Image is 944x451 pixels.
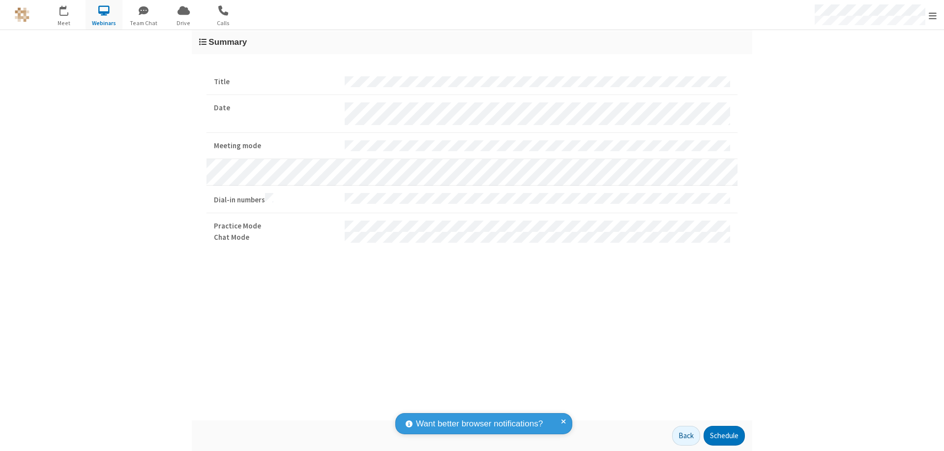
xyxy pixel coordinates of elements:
button: Schedule [704,426,745,446]
span: Drive [165,19,202,28]
span: Calls [205,19,242,28]
span: Team Chat [125,19,162,28]
strong: Date [214,102,337,114]
strong: Meeting mode [214,140,337,152]
span: Webinars [86,19,122,28]
strong: Chat Mode [214,232,337,243]
span: Summary [208,37,247,47]
strong: Practice Mode [214,221,337,232]
img: QA Selenium DO NOT DELETE OR CHANGE [15,7,29,22]
span: Want better browser notifications? [416,418,543,430]
strong: Title [214,76,337,88]
span: Meet [46,19,83,28]
button: Back [672,426,700,446]
div: 4 [66,5,73,13]
strong: Dial-in numbers [214,193,337,206]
